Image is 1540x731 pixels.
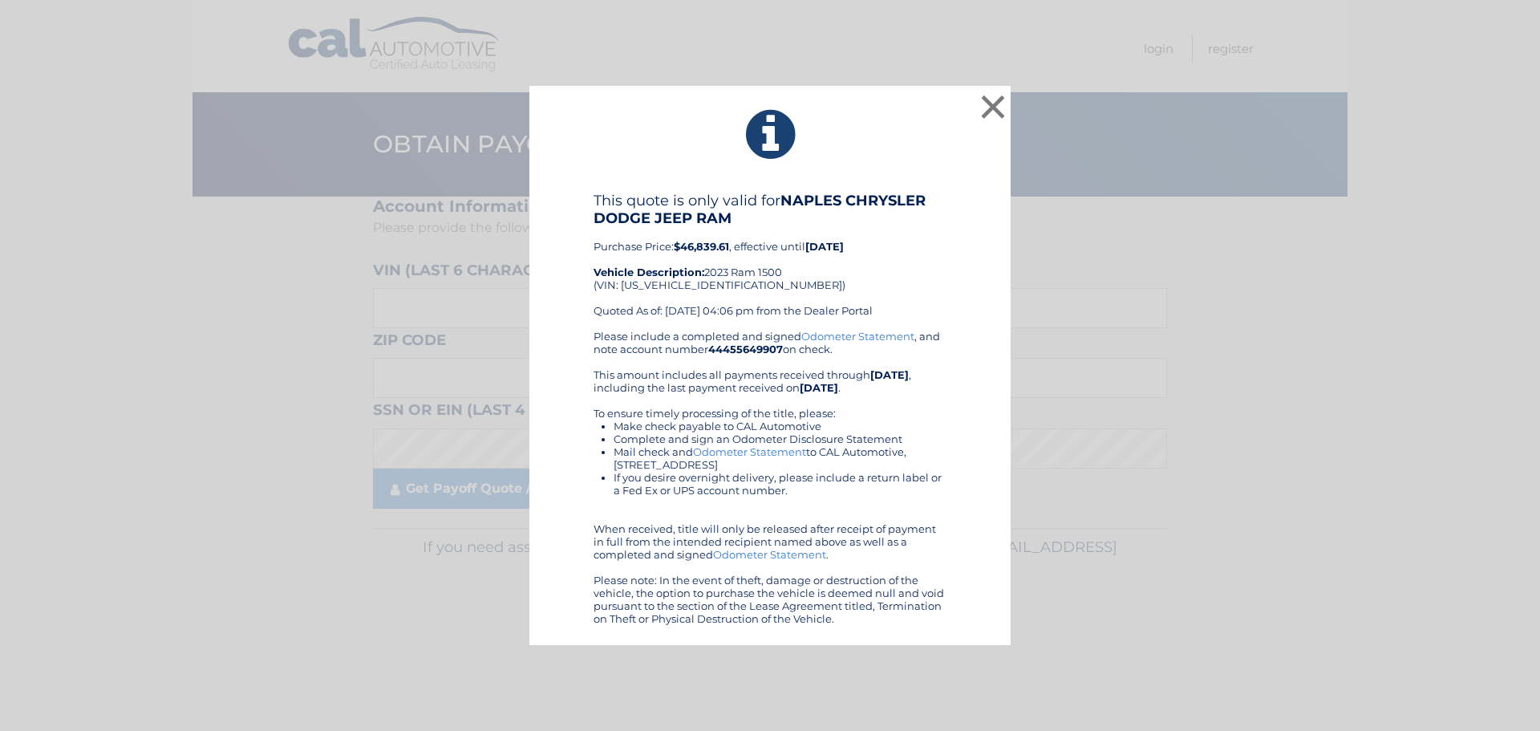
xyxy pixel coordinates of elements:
[800,381,838,394] b: [DATE]
[674,240,729,253] b: $46,839.61
[614,445,946,471] li: Mail check and to CAL Automotive, [STREET_ADDRESS]
[614,433,946,445] li: Complete and sign an Odometer Disclosure Statement
[614,420,946,433] li: Make check payable to CAL Automotive
[693,445,806,458] a: Odometer Statement
[594,330,946,625] div: Please include a completed and signed , and note account number on check. This amount includes al...
[594,192,946,330] div: Purchase Price: , effective until 2023 Ram 1500 (VIN: [US_VEHICLE_IDENTIFICATION_NUMBER]) Quoted ...
[805,240,844,253] b: [DATE]
[870,368,909,381] b: [DATE]
[713,548,826,561] a: Odometer Statement
[708,343,783,355] b: 44455649907
[594,192,926,227] b: NAPLES CHRYSLER DODGE JEEP RAM
[594,266,704,278] strong: Vehicle Description:
[614,471,946,497] li: If you desire overnight delivery, please include a return label or a Fed Ex or UPS account number.
[801,330,914,343] a: Odometer Statement
[977,91,1009,123] button: ×
[594,192,946,227] h4: This quote is only valid for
